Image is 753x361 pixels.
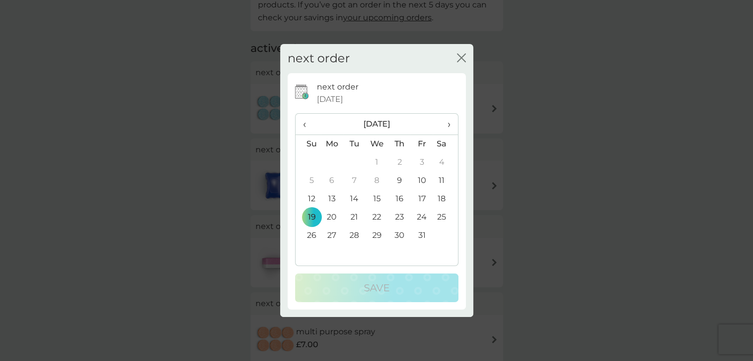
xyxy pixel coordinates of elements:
[295,273,458,302] button: Save
[343,172,365,190] td: 7
[410,190,433,208] td: 17
[296,172,321,190] td: 5
[321,190,344,208] td: 13
[365,172,388,190] td: 8
[457,53,466,64] button: close
[433,153,457,172] td: 4
[365,153,388,172] td: 1
[410,153,433,172] td: 3
[365,190,388,208] td: 15
[321,172,344,190] td: 6
[296,208,321,226] td: 19
[321,114,433,135] th: [DATE]
[410,226,433,245] td: 31
[410,172,433,190] td: 10
[433,172,457,190] td: 11
[388,172,410,190] td: 9
[365,226,388,245] td: 29
[410,208,433,226] td: 24
[343,190,365,208] td: 14
[296,135,321,153] th: Su
[343,226,365,245] td: 28
[440,114,450,135] span: ›
[410,135,433,153] th: Fr
[303,114,313,135] span: ‹
[321,208,344,226] td: 20
[296,226,321,245] td: 26
[433,208,457,226] td: 25
[388,135,410,153] th: Th
[365,208,388,226] td: 22
[388,208,410,226] td: 23
[343,135,365,153] th: Tu
[321,135,344,153] th: Mo
[433,190,457,208] td: 18
[317,81,358,93] p: next order
[388,226,410,245] td: 30
[343,208,365,226] td: 21
[321,226,344,245] td: 27
[433,135,457,153] th: Sa
[364,280,390,296] p: Save
[317,93,343,106] span: [DATE]
[365,135,388,153] th: We
[388,190,410,208] td: 16
[288,51,350,66] h2: next order
[388,153,410,172] td: 2
[296,190,321,208] td: 12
